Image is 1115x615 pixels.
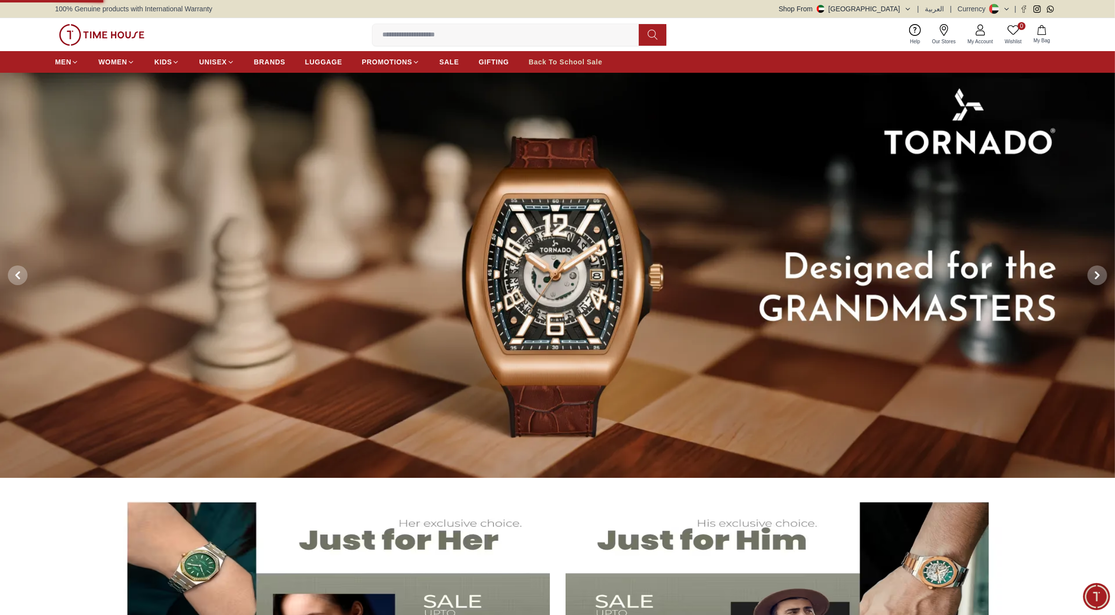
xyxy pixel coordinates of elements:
div: New Enquiry [24,254,83,271]
span: Request a callback [20,302,89,314]
span: | [950,4,952,14]
span: Our Stores [928,38,960,45]
a: Back To School Sale [529,53,602,71]
button: العربية [925,4,944,14]
span: My Account [964,38,997,45]
span: Track your Shipment [107,302,183,314]
img: United Arab Emirates [817,5,825,13]
a: LUGGAGE [305,53,343,71]
span: Nearest Store Locator [102,279,183,291]
span: SALE [439,57,459,67]
a: Help [904,22,926,47]
a: KIDS [154,53,179,71]
span: KIDS [154,57,172,67]
span: Hello! I'm your Time House Watches Support Assistant. How can I assist you [DATE]? [17,207,150,240]
div: Request a callback [13,299,95,317]
a: Facebook [1020,5,1028,13]
img: ... [59,24,144,46]
a: MEN [55,53,79,71]
span: 0 [1018,22,1026,30]
textarea: We are here to help you [2,332,194,381]
span: Services [94,257,125,268]
span: | [917,4,919,14]
div: Chat Widget [1083,583,1110,610]
div: Services [88,254,132,271]
a: 0Wishlist [999,22,1028,47]
span: Back To School Sale [529,57,602,67]
a: UNISEX [199,53,234,71]
a: Instagram [1033,5,1041,13]
a: Our Stores [926,22,962,47]
div: [PERSON_NAME] [52,13,164,22]
a: GIFTING [479,53,509,71]
a: BRANDS [254,53,286,71]
span: BRANDS [254,57,286,67]
a: PROMOTIONS [362,53,420,71]
div: Track your Shipment [101,299,189,317]
span: Exchanges [143,257,183,268]
span: My Bag [1029,37,1054,44]
a: WOMEN [98,53,135,71]
img: Profile picture of Zoe [30,9,47,26]
em: Back [7,7,27,27]
span: LUGGAGE [305,57,343,67]
button: My Bag [1028,23,1056,46]
span: UNISEX [199,57,227,67]
span: | [1014,4,1016,14]
span: 11:59 AM [131,236,156,242]
span: WOMEN [98,57,127,67]
div: [PERSON_NAME] [10,189,194,199]
div: Currency [958,4,990,14]
a: SALE [439,53,459,71]
span: MEN [55,57,71,67]
span: PROMOTIONS [362,57,412,67]
span: New Enquiry [30,257,77,268]
a: Whatsapp [1047,5,1054,13]
div: Exchanges [137,254,189,271]
span: 100% Genuine products with International Warranty [55,4,212,14]
span: GIFTING [479,57,509,67]
div: Nearest Store Locator [96,276,189,294]
span: Wishlist [1001,38,1026,45]
span: Help [906,38,924,45]
button: Shop From[GEOGRAPHIC_DATA] [779,4,912,14]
